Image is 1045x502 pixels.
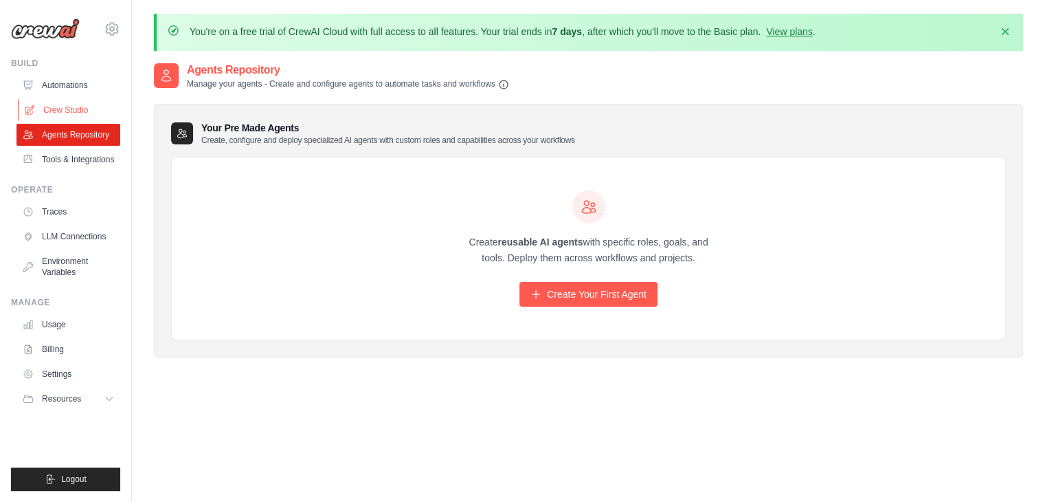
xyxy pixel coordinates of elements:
[497,237,583,248] strong: reusable AI agents
[201,121,575,146] h3: Your Pre Made Agents
[201,135,575,146] p: Create, configure and deploy specialized AI agents with custom roles and capabilities across your...
[11,19,80,39] img: Logo
[187,78,509,90] p: Manage your agents - Create and configure agents to automate tasks and workflows
[16,226,120,248] a: LLM Connections
[552,26,582,37] strong: 7 days
[16,149,120,171] a: Tools & Integrations
[11,297,120,308] div: Manage
[16,314,120,336] a: Usage
[16,74,120,96] a: Automations
[18,99,122,121] a: Crew Studio
[16,250,120,283] a: Environment Variables
[11,468,120,491] button: Logout
[16,363,120,385] a: Settings
[766,26,812,37] a: View plans
[457,234,721,266] p: Create with specific roles, goals, and tools. Deploy them across workflows and projects.
[11,184,120,195] div: Operate
[519,282,658,307] a: Create Your First Agent
[16,201,120,223] a: Traces
[11,58,120,69] div: Build
[42,393,81,404] span: Resources
[16,338,120,360] a: Billing
[187,62,509,78] h2: Agents Repository
[61,474,87,485] span: Logout
[190,25,816,39] p: You're on a free trial of CrewAI Cloud with full access to all features. Your trial ends in , aft...
[16,388,120,410] button: Resources
[976,436,1045,502] iframe: Chat Widget
[16,124,120,146] a: Agents Repository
